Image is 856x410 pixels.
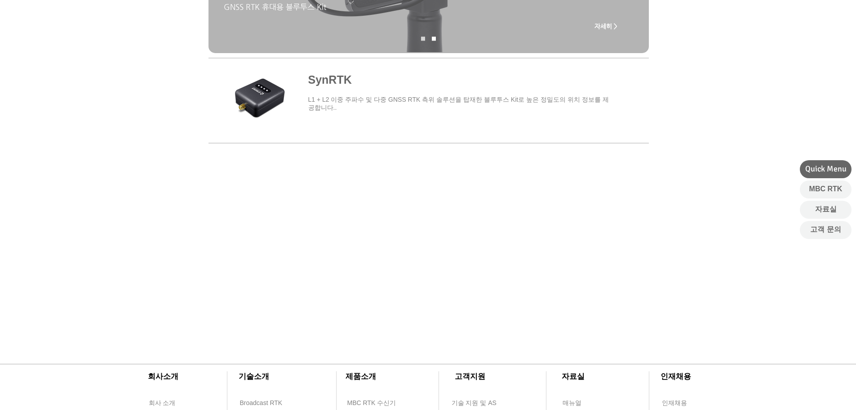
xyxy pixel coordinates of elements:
a: 기술 지원 및 AS [451,397,519,409]
span: 인재채용 [662,399,687,408]
span: 회사 소개 [149,399,176,408]
span: ​고객지원 [455,372,485,381]
a: 회사 소개 [148,397,200,409]
a: SynRNK [432,37,436,41]
a: 자세히 > [588,17,624,35]
nav: 슬라이드 [418,37,439,41]
a: 매뉴얼 [562,397,614,409]
span: 매뉴얼 [563,399,581,408]
span: ​제품소개 [346,372,376,381]
span: ​자료실 [562,372,585,381]
span: ​기술소개 [239,372,269,381]
span: 자세히 > [594,23,617,30]
span: 기술 지원 및 AS [452,399,497,408]
a: SynRNK [421,37,425,41]
a: 인재채용 [661,397,704,409]
span: MBC RTK 수신기 [347,399,396,408]
a: MBC RTK 수신기 [347,397,414,409]
a: Broadcast RTK [240,397,291,409]
span: GNSS RTK 휴대용 블루투스 Kit [224,2,326,11]
span: ​회사소개 [148,372,178,381]
span: ​인재채용 [661,372,691,381]
iframe: Wix Chat [690,126,856,410]
span: Broadcast RTK [240,399,283,408]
